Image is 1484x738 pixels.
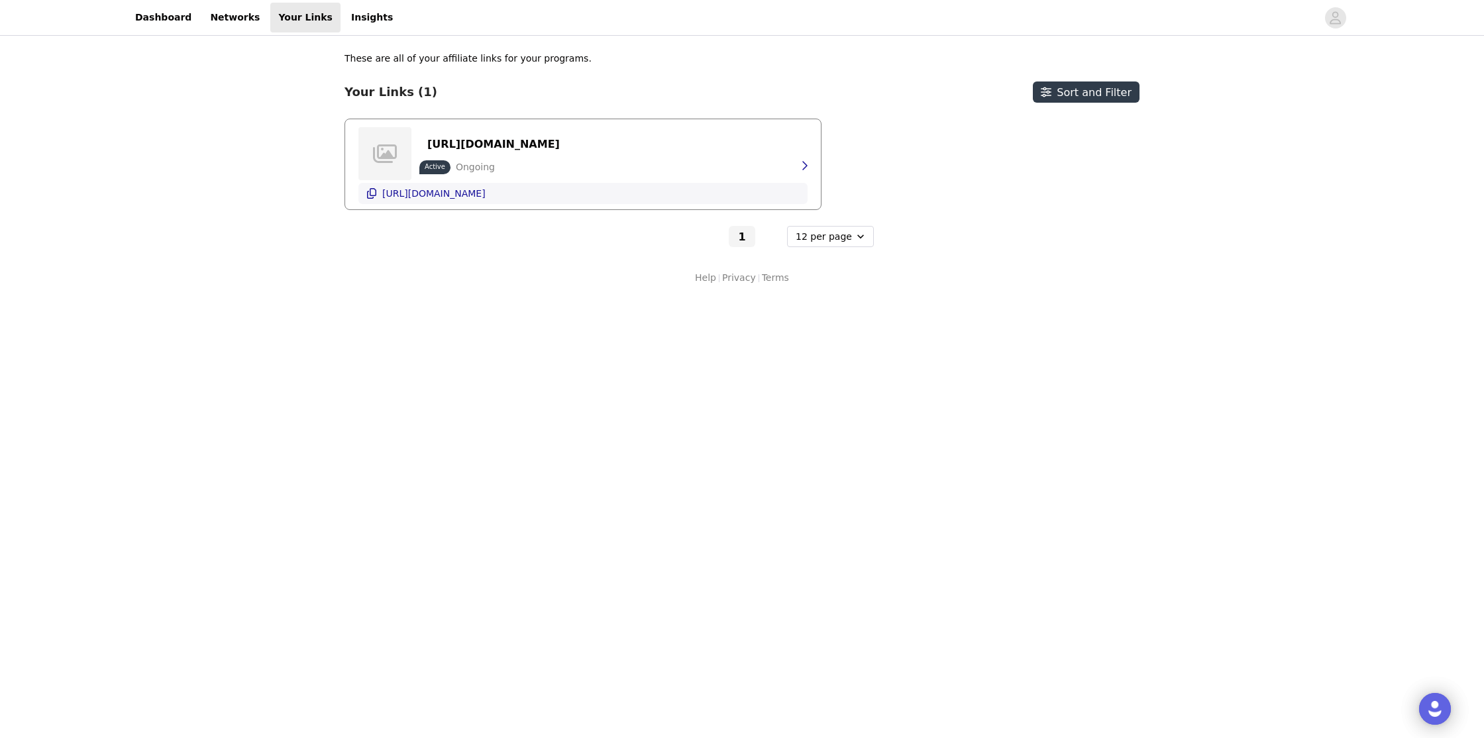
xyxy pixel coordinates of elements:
button: [URL][DOMAIN_NAME] [358,183,808,204]
button: Sort and Filter [1033,81,1139,103]
a: Privacy [722,271,756,285]
p: [URL][DOMAIN_NAME] [427,138,560,150]
a: Networks [202,3,268,32]
div: avatar [1329,7,1342,28]
p: Active [425,162,445,172]
a: Terms [762,271,789,285]
a: Your Links [270,3,341,32]
a: Insights [343,3,401,32]
a: Dashboard [127,3,199,32]
div: Open Intercom Messenger [1419,693,1451,725]
button: Go to previous page [700,226,726,247]
a: Help [695,271,716,285]
p: [URL][DOMAIN_NAME] [382,188,486,199]
button: Go To Page 1 [729,226,755,247]
p: Ongoing [456,160,495,174]
button: [URL][DOMAIN_NAME] [419,134,568,155]
p: These are all of your affiliate links for your programs. [344,52,592,66]
h3: Your Links (1) [344,85,437,99]
button: Go to next page [758,226,784,247]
